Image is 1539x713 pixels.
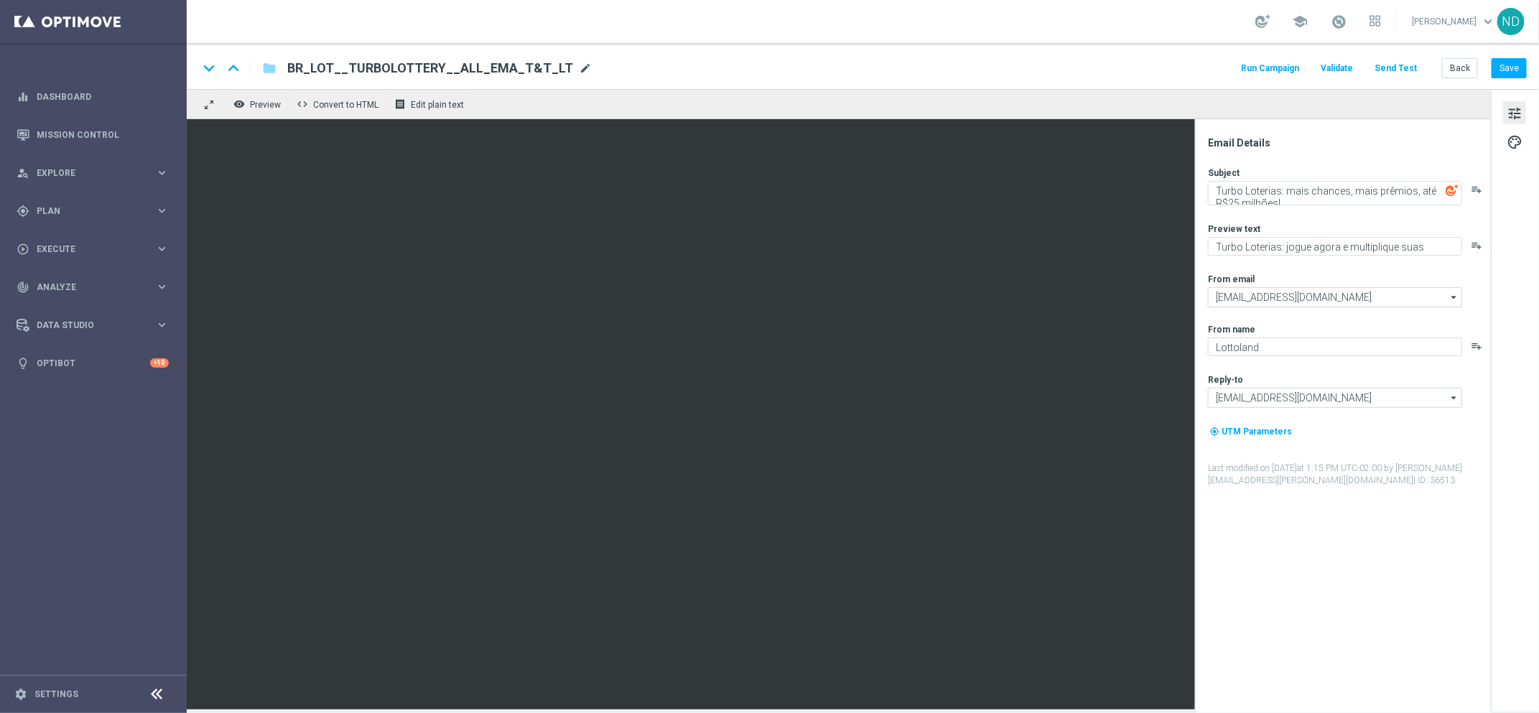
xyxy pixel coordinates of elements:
[1209,427,1219,437] i: my_location
[1372,59,1419,78] button: Send Test
[1471,240,1482,251] button: playlist_add
[37,78,169,116] a: Dashboard
[150,358,169,368] div: +10
[17,243,29,256] i: play_circle_outline
[17,78,169,116] div: Dashboard
[198,57,220,79] i: keyboard_arrow_down
[155,204,169,218] i: keyboard_arrow_right
[233,98,245,110] i: remove_red_eye
[1208,167,1240,179] label: Subject
[411,100,464,110] span: Edit plain text
[297,98,308,110] span: code
[37,245,155,253] span: Execute
[1208,424,1293,439] button: my_location UTM Parameters
[1292,14,1308,29] span: school
[155,242,169,256] i: keyboard_arrow_right
[16,129,169,141] button: Mission Control
[1447,388,1461,407] i: arrow_drop_down
[1222,427,1292,437] span: UTM Parameters
[17,281,155,294] div: Analyze
[1208,388,1462,408] input: Select
[1497,8,1525,35] div: ND
[1446,184,1459,197] img: optiGenie.svg
[37,116,169,154] a: Mission Control
[16,358,169,369] button: lightbulb Optibot +10
[1321,63,1353,73] span: Validate
[16,243,169,255] button: play_circle_outline Execute keyboard_arrow_right
[579,62,592,75] span: mode_edit
[1208,136,1489,149] div: Email Details
[394,98,406,110] i: receipt
[1503,101,1526,124] button: tune
[17,281,29,294] i: track_changes
[230,95,287,113] button: remove_red_eye Preview
[17,205,29,218] i: gps_fixed
[1208,462,1489,487] label: Last modified on [DATE] at 1:15 PM UTC-02:00 by [PERSON_NAME][EMAIL_ADDRESS][PERSON_NAME][DOMAIN_...
[1480,14,1496,29] span: keyboard_arrow_down
[1208,374,1243,386] label: Reply-to
[1492,58,1527,78] button: Save
[17,205,155,218] div: Plan
[1208,324,1255,335] label: From name
[1319,59,1355,78] button: Validate
[155,318,169,332] i: keyboard_arrow_right
[17,167,29,180] i: person_search
[16,281,169,293] button: track_changes Analyze keyboard_arrow_right
[1208,287,1462,307] input: Select
[293,95,385,113] button: code Convert to HTML
[1239,59,1301,78] button: Run Campaign
[391,95,470,113] button: receipt Edit plain text
[17,357,29,370] i: lightbulb
[17,319,155,332] div: Data Studio
[17,116,169,154] div: Mission Control
[17,344,169,382] div: Optibot
[37,169,155,177] span: Explore
[1507,133,1522,152] span: palette
[1471,340,1482,352] button: playlist_add
[34,690,78,699] a: Settings
[223,57,244,79] i: keyboard_arrow_up
[262,60,276,77] i: folder
[16,320,169,331] button: Data Studio keyboard_arrow_right
[1471,184,1482,195] button: playlist_add
[1507,104,1522,123] span: tune
[1413,475,1455,485] span: | ID: 36513
[16,205,169,217] button: gps_fixed Plan keyboard_arrow_right
[1442,58,1478,78] button: Back
[155,280,169,294] i: keyboard_arrow_right
[17,90,29,103] i: equalizer
[250,100,281,110] span: Preview
[287,60,573,77] span: BR_LOT__TURBOLOTTERY__ALL_EMA_T&T_LT
[313,100,378,110] span: Convert to HTML
[16,91,169,103] button: equalizer Dashboard
[1447,288,1461,307] i: arrow_drop_down
[261,57,278,80] button: folder
[1208,223,1260,235] label: Preview text
[1208,274,1255,285] label: From email
[16,167,169,179] button: person_search Explore keyboard_arrow_right
[155,166,169,180] i: keyboard_arrow_right
[37,344,150,382] a: Optibot
[17,243,155,256] div: Execute
[37,207,155,215] span: Plan
[37,321,155,330] span: Data Studio
[37,283,155,292] span: Analyze
[17,167,155,180] div: Explore
[14,688,27,701] i: settings
[1503,130,1526,153] button: palette
[1410,11,1497,32] a: [PERSON_NAME]keyboard_arrow_down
